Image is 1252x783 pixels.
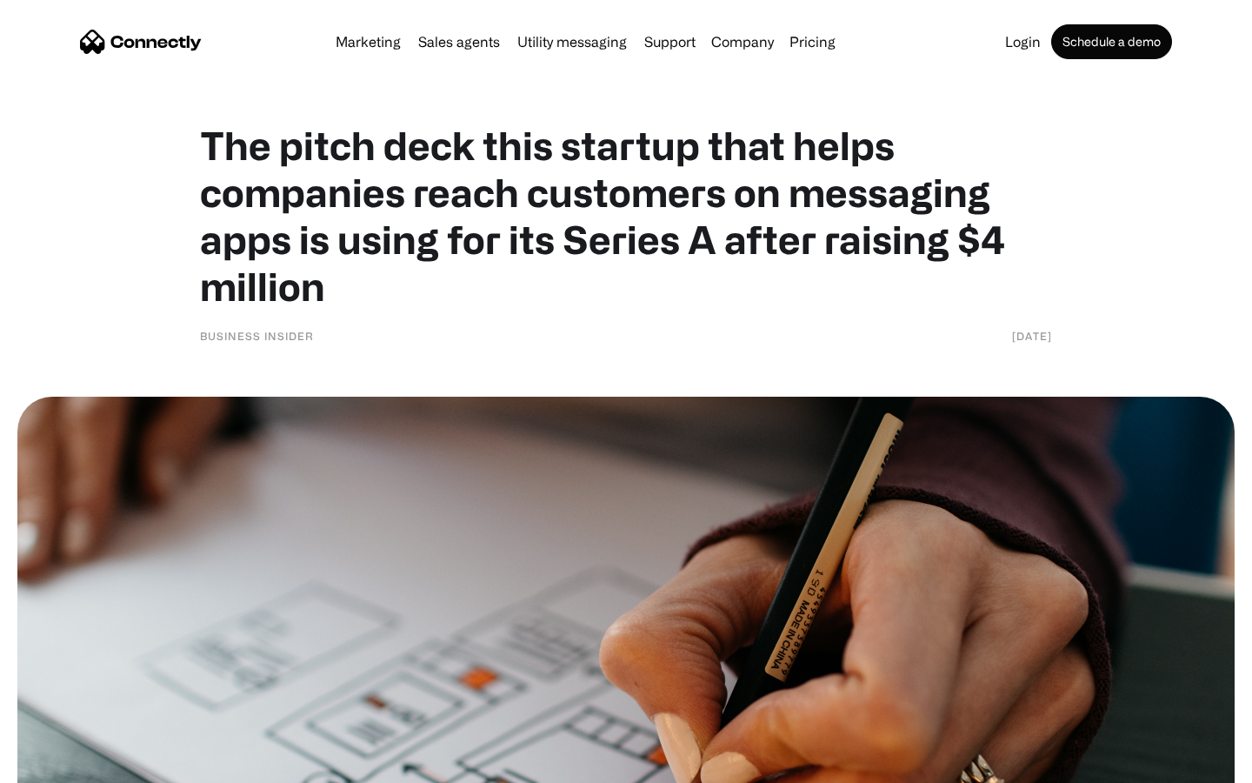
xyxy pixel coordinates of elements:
[706,30,779,54] div: Company
[711,30,774,54] div: Company
[510,35,634,49] a: Utility messaging
[637,35,703,49] a: Support
[998,35,1048,49] a: Login
[411,35,507,49] a: Sales agents
[1012,327,1052,345] div: [DATE]
[1051,24,1172,59] a: Schedule a demo
[329,35,408,49] a: Marketing
[200,327,314,345] div: Business Insider
[80,29,202,55] a: home
[35,753,104,777] ul: Language list
[782,35,842,49] a: Pricing
[17,753,104,777] aside: Language selected: English
[200,122,1052,310] h1: The pitch deck this startup that helps companies reach customers on messaging apps is using for i...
